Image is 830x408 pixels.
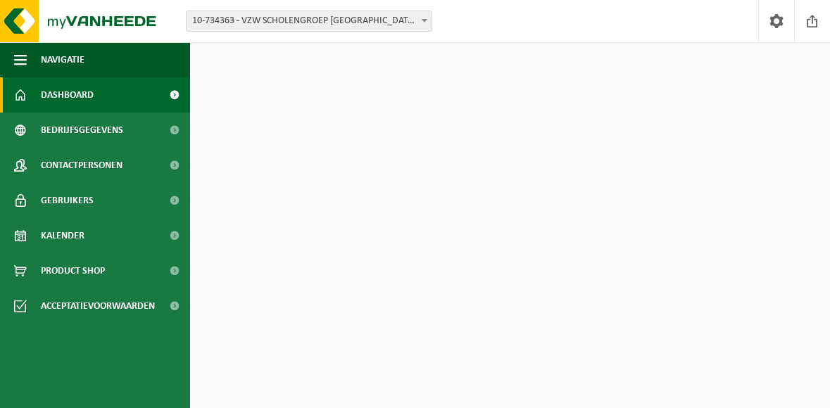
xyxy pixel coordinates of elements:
iframe: chat widget [7,377,235,408]
span: Navigatie [41,42,84,77]
span: Dashboard [41,77,94,113]
span: Bedrijfsgegevens [41,113,123,148]
span: Product Shop [41,253,105,288]
span: 10-734363 - VZW SCHOLENGROEP SINT-MICHIEL - VTI/SCHOOLRESTAURANT - ROESELARE [187,11,432,31]
span: Acceptatievoorwaarden [41,288,155,324]
span: Contactpersonen [41,148,122,183]
span: 10-734363 - VZW SCHOLENGROEP SINT-MICHIEL - VTI/SCHOOLRESTAURANT - ROESELARE [186,11,432,32]
span: Gebruikers [41,183,94,218]
span: Kalender [41,218,84,253]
